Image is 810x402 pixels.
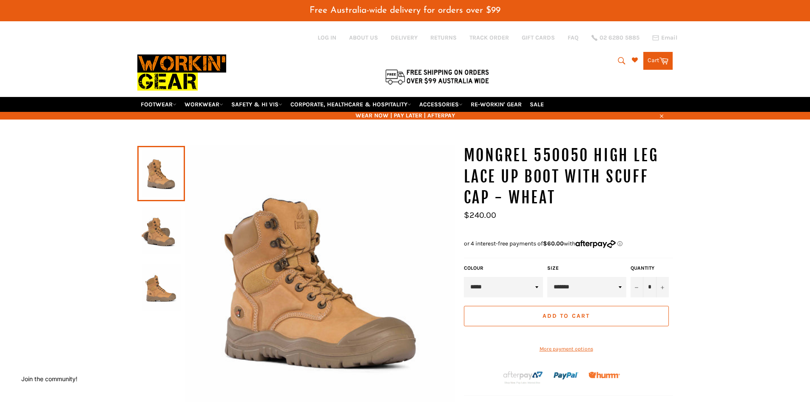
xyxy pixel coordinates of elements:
label: Size [547,265,626,272]
img: Workin Gear leaders in Workwear, Safety Boots, PPE, Uniforms. Australia's No.1 in Workwear [137,48,226,97]
span: WEAR NOW | PAY LATER | AFTERPAY [137,111,673,120]
span: Email [661,35,677,41]
img: paypal.png [554,363,579,388]
a: FAQ [568,34,579,42]
span: 02 6280 5885 [600,35,639,41]
a: More payment options [464,345,669,353]
a: GIFT CARDS [522,34,555,42]
a: 02 6280 5885 [591,35,639,41]
img: Afterpay-Logo-on-dark-bg_large.png [502,370,544,385]
a: Email [652,34,677,41]
a: CORPORATE, HEALTHCARE & HOSPITALITY [287,97,415,112]
a: ABOUT US [349,34,378,42]
a: WORKWEAR [181,97,227,112]
img: Humm_core_logo_RGB-01_300x60px_small_195d8312-4386-4de7-b182-0ef9b6303a37.png [588,372,620,378]
span: Free Australia-wide delivery for orders over $99 [310,6,500,15]
button: Increase item quantity by one [656,277,669,297]
a: Cart [643,52,673,70]
a: FOOTWEAR [137,97,180,112]
a: SALE [526,97,547,112]
a: ACCESSORIES [416,97,466,112]
span: $240.00 [464,210,496,220]
button: Join the community! [21,375,77,382]
img: Flat $9.95 shipping Australia wide [384,68,490,86]
span: Add to Cart [543,312,590,319]
a: Log in [318,34,336,41]
a: RETURNS [430,34,457,42]
label: COLOUR [464,265,543,272]
a: SAFETY & HI VIS [228,97,286,112]
button: Add to Cart [464,306,669,326]
img: MONGREL 550050 High Leg Lace up Boot with Scuff Cap - Wheat [142,264,181,311]
label: Quantity [631,265,669,272]
img: MONGREL 550050 High Leg Lace up Boot with Scuff Cap - Wheat [142,207,181,254]
a: DELIVERY [391,34,418,42]
button: Reduce item quantity by one [631,277,643,297]
a: TRACK ORDER [469,34,509,42]
a: RE-WORKIN' GEAR [467,97,525,112]
h1: MONGREL 550050 High Leg Lace up Boot with Scuff Cap - Wheat [464,145,673,208]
